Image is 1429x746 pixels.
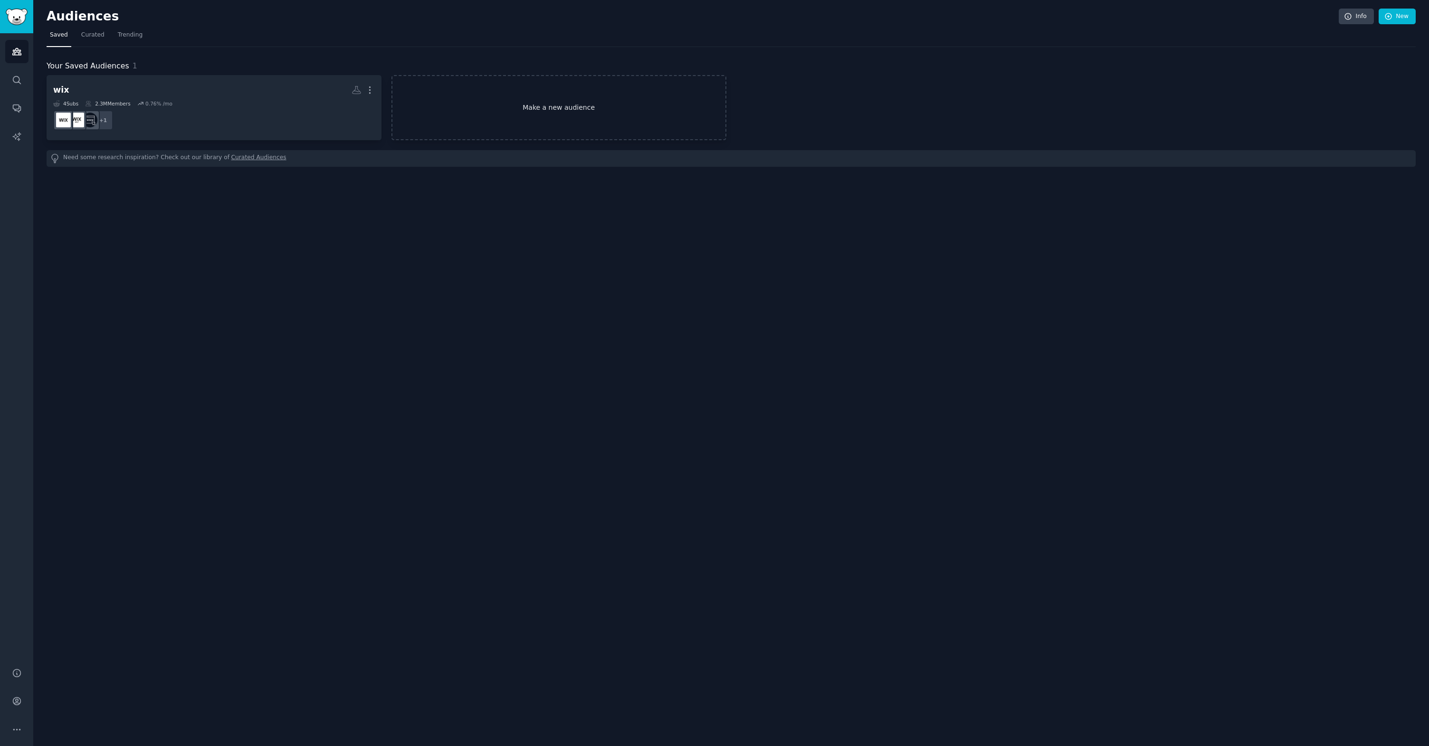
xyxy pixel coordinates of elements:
[56,113,71,127] img: WIX
[133,61,137,70] span: 1
[47,150,1416,167] div: Need some research inspiration? Check out our library of
[6,9,28,25] img: GummySearch logo
[69,113,84,127] img: WixHelp
[145,100,172,107] div: 0.76 % /mo
[53,84,69,96] div: wix
[85,100,130,107] div: 2.3M Members
[83,113,97,127] img: WebsiteBuilder
[1379,9,1416,25] a: New
[391,75,726,140] a: Make a new audience
[47,60,129,72] span: Your Saved Audiences
[81,31,105,39] span: Curated
[78,28,108,47] a: Curated
[118,31,143,39] span: Trending
[231,153,286,163] a: Curated Audiences
[47,28,71,47] a: Saved
[50,31,68,39] span: Saved
[114,28,146,47] a: Trending
[47,75,381,140] a: wix4Subs2.3MMembers0.76% /mo+1WebsiteBuilderWixHelpWIX
[1339,9,1374,25] a: Info
[93,110,113,130] div: + 1
[53,100,78,107] div: 4 Sub s
[47,9,1339,24] h2: Audiences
